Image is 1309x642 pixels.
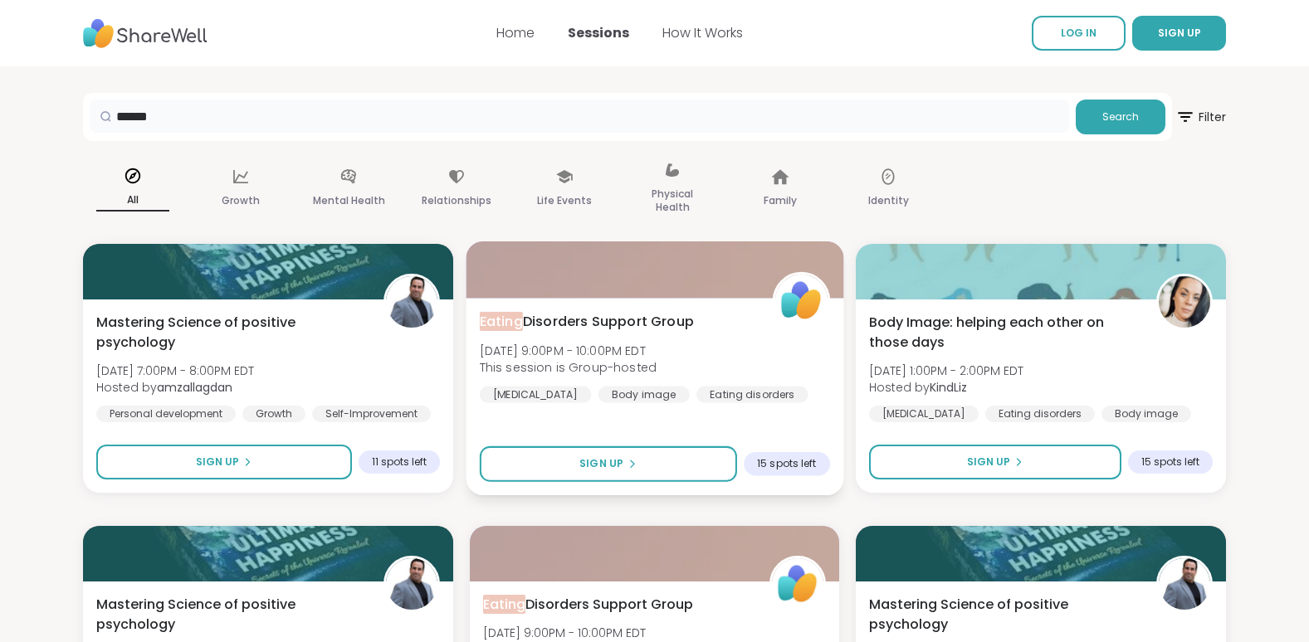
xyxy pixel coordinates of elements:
span: 11 spots left [372,455,427,469]
span: [DATE] 1:00PM - 2:00PM EDT [869,362,1023,379]
div: [MEDICAL_DATA] [869,406,979,422]
span: Sign Up [967,455,1010,469]
span: SIGN UP [1158,26,1201,40]
span: Mastering Science of positive psychology [96,595,365,635]
div: Personal development [96,406,236,422]
button: Sign Up [96,445,352,479]
button: SIGN UP [1132,16,1226,51]
p: Physical Health [636,184,709,217]
button: Search [1076,100,1165,134]
p: Mental Health [313,191,385,211]
p: Life Events [537,191,592,211]
span: Eating [483,595,525,614]
div: Body image [598,386,689,402]
button: Sign Up [480,446,737,482]
span: This session is Group-hosted [480,359,657,376]
span: Eating [480,312,523,331]
p: Family [764,191,797,211]
span: [DATE] 9:00PM - 10:00PM EDT [480,342,657,358]
a: How It Works [662,23,743,42]
span: Sign Up [579,456,623,471]
p: Growth [222,191,260,211]
span: Mastering Science of positive psychology [96,313,365,353]
a: Home [496,23,535,42]
img: amzallagdan [386,276,437,328]
button: Sign Up [869,445,1121,479]
span: Sign Up [196,455,239,469]
img: amzallagdan [1159,558,1210,610]
b: amzallagdan [157,379,232,396]
a: Sessions [568,23,629,42]
div: Growth [242,406,305,422]
b: KindLiz [930,379,967,396]
p: Identity [868,191,909,211]
img: ShareWell [772,558,823,610]
span: Hosted by [96,379,254,396]
p: Relationships [422,191,491,211]
img: ShareWell Nav Logo [83,11,208,56]
span: 15 spots left [757,457,816,470]
img: amzallagdan [386,558,437,610]
div: Eating disorders [696,386,808,402]
div: Body image [1101,406,1191,422]
span: [DATE] 9:00PM - 10:00PM EDT [483,625,657,641]
p: All [96,190,169,212]
span: Search [1102,109,1139,124]
span: 15 spots left [1141,455,1199,469]
span: Disorders Support Group [480,312,694,332]
span: Filter [1175,97,1226,137]
div: Eating disorders [985,406,1095,422]
button: Filter [1175,93,1226,141]
span: [DATE] 7:00PM - 8:00PM EDT [96,362,254,379]
div: [MEDICAL_DATA] [480,386,592,402]
span: Hosted by [869,379,1023,396]
span: Body Image: helping each other on those days [869,313,1138,353]
div: Self-Improvement [312,406,431,422]
img: KindLiz [1159,276,1210,328]
a: LOG IN [1032,16,1126,51]
span: Disorders Support Group [483,595,693,615]
span: Mastering Science of positive psychology [869,595,1138,635]
img: ShareWell [774,275,827,327]
span: LOG IN [1061,26,1097,40]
